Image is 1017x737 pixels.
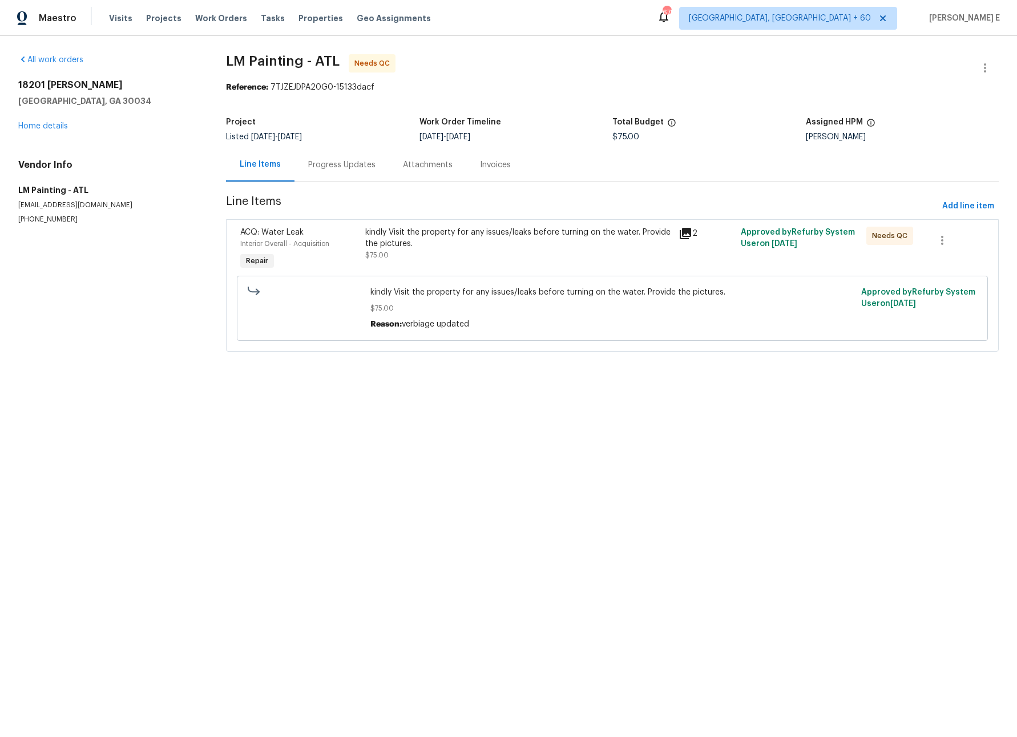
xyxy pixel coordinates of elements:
[261,14,285,22] span: Tasks
[278,133,302,141] span: [DATE]
[39,13,76,24] span: Maestro
[226,118,256,126] h5: Project
[18,215,199,224] p: [PHONE_NUMBER]
[195,13,247,24] span: Work Orders
[772,240,797,248] span: [DATE]
[370,303,854,314] span: $75.00
[806,118,863,126] h5: Assigned HPM
[689,13,871,24] span: [GEOGRAPHIC_DATA], [GEOGRAPHIC_DATA] + 60
[403,159,453,171] div: Attachments
[251,133,275,141] span: [DATE]
[480,159,511,171] div: Invoices
[241,255,273,267] span: Repair
[806,133,999,141] div: [PERSON_NAME]
[419,118,501,126] h5: Work Order Timeline
[308,159,376,171] div: Progress Updates
[866,118,875,133] span: The hpm assigned to this work order.
[18,79,199,91] h2: 18201 [PERSON_NAME]
[402,320,469,328] span: verbiage updated
[890,300,916,308] span: [DATE]
[226,196,938,217] span: Line Items
[18,95,199,107] h5: [GEOGRAPHIC_DATA], GA 30034
[365,227,671,249] div: kindly Visit the property for any issues/leaks before turning on the water. Provide the pictures.
[446,133,470,141] span: [DATE]
[18,56,83,64] a: All work orders
[357,13,431,24] span: Geo Assignments
[663,7,671,18] div: 675
[365,252,389,259] span: $75.00
[419,133,470,141] span: -
[612,118,664,126] h5: Total Budget
[872,230,912,241] span: Needs QC
[354,58,394,69] span: Needs QC
[667,118,676,133] span: The total cost of line items that have been proposed by Opendoor. This sum includes line items th...
[18,200,199,210] p: [EMAIL_ADDRESS][DOMAIN_NAME]
[679,227,734,240] div: 2
[251,133,302,141] span: -
[226,133,302,141] span: Listed
[741,228,855,248] span: Approved by Refurby System User on
[298,13,343,24] span: Properties
[109,13,132,24] span: Visits
[146,13,181,24] span: Projects
[938,196,999,217] button: Add line item
[370,320,402,328] span: Reason:
[226,54,340,68] span: LM Painting - ATL
[240,159,281,170] div: Line Items
[240,240,329,247] span: Interior Overall - Acquisition
[861,288,975,308] span: Approved by Refurby System User on
[240,228,304,236] span: ACQ: Water Leak
[370,287,854,298] span: kindly Visit the property for any issues/leaks before turning on the water. Provide the pictures.
[226,82,999,93] div: 7TJZEJDPA20G0-15133dacf
[18,184,199,196] h5: LM Painting - ATL
[942,199,994,214] span: Add line item
[419,133,443,141] span: [DATE]
[18,122,68,130] a: Home details
[226,83,268,91] b: Reference:
[612,133,639,141] span: $75.00
[925,13,1000,24] span: [PERSON_NAME] E
[18,159,199,171] h4: Vendor Info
